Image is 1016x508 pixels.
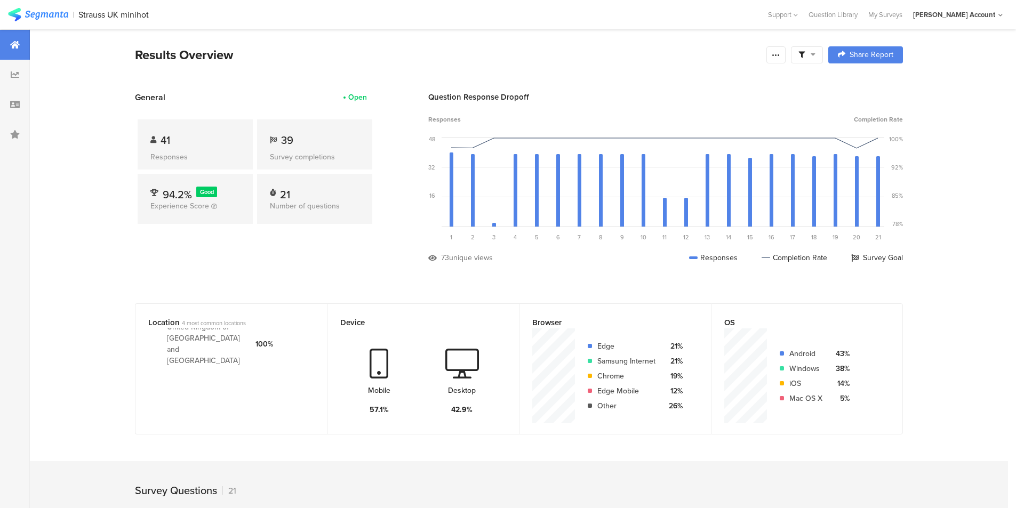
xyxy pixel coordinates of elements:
div: 21% [664,341,683,352]
div: 21 [280,187,290,197]
div: 16 [429,191,435,200]
a: Question Library [803,10,863,20]
span: General [135,91,165,103]
div: 85% [892,191,903,200]
div: unique views [449,252,493,263]
span: 15 [747,233,753,241]
span: 18 [811,233,817,241]
div: Edge Mobile [597,385,655,397]
span: Experience Score [150,200,209,212]
span: Share Report [850,51,893,59]
span: 4 most common locations [182,319,246,327]
span: 16 [769,233,774,241]
div: Windows [789,363,822,374]
div: iOS [789,378,822,389]
span: 13 [705,233,710,241]
div: 42.9% [451,404,473,415]
div: Browser [532,317,681,328]
span: Responses [428,115,461,124]
img: segmanta logo [8,8,68,21]
a: My Surveys [863,10,908,20]
div: 19% [664,370,683,382]
div: OS [724,317,872,328]
div: Device [340,317,489,328]
div: Edge [597,341,655,352]
div: Completion Rate [762,252,827,263]
div: Open [348,92,367,103]
div: 14% [831,378,850,389]
div: 73 [441,252,449,263]
span: 39 [281,132,293,148]
div: | [73,9,74,21]
span: 19 [833,233,838,241]
div: 57.1% [370,404,389,415]
div: Question Response Dropoff [428,91,903,103]
div: Strauss UK minihot [78,10,149,20]
span: 7 [578,233,581,241]
div: 12% [664,385,683,397]
div: United Kingdom of [GEOGRAPHIC_DATA] and [GEOGRAPHIC_DATA] [167,321,247,366]
div: 21 [222,485,236,497]
span: 1 [450,233,452,241]
span: Number of questions [270,200,340,212]
div: Chrome [597,370,655,382]
span: 14 [726,233,731,241]
div: 26% [664,400,683,412]
span: 21 [875,233,881,241]
span: 12 [683,233,689,241]
div: 5% [831,393,850,404]
div: [PERSON_NAME] Account [913,10,995,20]
span: 5 [535,233,539,241]
span: Completion Rate [854,115,903,124]
div: 32 [428,163,435,172]
div: Samsung Internet [597,356,655,367]
div: Mac OS X [789,393,822,404]
div: 78% [892,220,903,228]
span: 8 [599,233,602,241]
div: 100% [889,135,903,143]
div: Responses [150,151,240,163]
span: 17 [790,233,795,241]
div: 21% [664,356,683,367]
div: Location [148,317,297,328]
div: 92% [891,163,903,172]
div: Desktop [448,385,476,396]
span: Good [200,188,214,196]
div: Results Overview [135,45,761,64]
div: 38% [831,363,850,374]
span: 94.2% [163,187,192,203]
span: 20 [853,233,860,241]
span: 41 [161,132,170,148]
div: Survey Goal [851,252,903,263]
div: Android [789,348,822,359]
span: 2 [471,233,475,241]
div: Responses [689,252,738,263]
div: Other [597,400,655,412]
div: Survey completions [270,151,359,163]
div: 48 [429,135,435,143]
div: 43% [831,348,850,359]
span: 10 [641,233,646,241]
div: 100% [255,338,273,350]
div: Survey Questions [135,482,217,498]
span: 9 [620,233,624,241]
span: 3 [492,233,495,241]
div: Mobile [368,385,390,396]
div: Support [768,6,798,23]
span: 4 [514,233,517,241]
span: 6 [556,233,560,241]
span: 11 [662,233,667,241]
